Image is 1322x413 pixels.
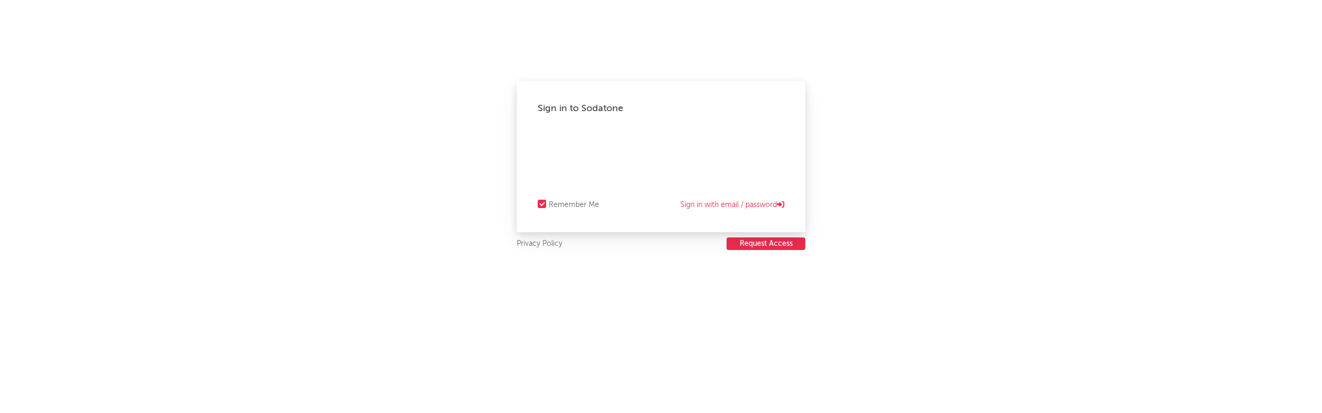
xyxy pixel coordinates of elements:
[549,199,599,211] div: Remember Me
[517,237,562,251] a: Privacy Policy
[727,237,805,251] a: Request Access
[727,237,805,250] button: Request Access
[680,199,784,211] a: Sign in with email / password
[538,102,784,115] div: Sign in to Sodatone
